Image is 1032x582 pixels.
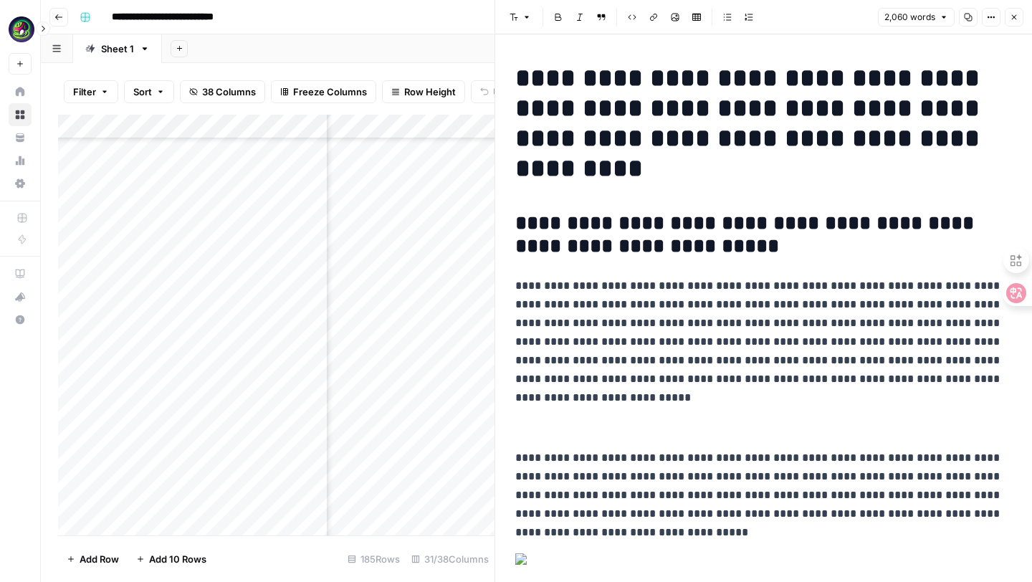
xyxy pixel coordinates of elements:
[878,8,955,27] button: 2,060 words
[271,80,376,103] button: Freeze Columns
[149,552,206,566] span: Add 10 Rows
[9,149,32,172] a: Usage
[404,85,456,99] span: Row Height
[884,11,935,24] span: 2,060 words
[73,34,162,63] a: Sheet 1
[9,126,32,149] a: Your Data
[9,308,32,331] button: Help + Support
[9,262,32,285] a: AirOps Academy
[293,85,367,99] span: Freeze Columns
[202,85,256,99] span: 38 Columns
[342,548,406,571] div: 185 Rows
[80,552,119,566] span: Add Row
[58,548,128,571] button: Add Row
[9,16,34,42] img: Meshy Logo
[9,80,32,103] a: Home
[9,172,32,195] a: Settings
[9,285,32,308] button: What's new?
[471,80,527,103] button: Undo
[9,286,31,307] div: What's new?
[180,80,265,103] button: 38 Columns
[73,85,96,99] span: Filter
[9,103,32,126] a: Browse
[382,80,465,103] button: Row Height
[128,548,215,571] button: Add 10 Rows
[64,80,118,103] button: Filter
[124,80,174,103] button: Sort
[133,85,152,99] span: Sort
[101,42,134,56] div: Sheet 1
[406,548,494,571] div: 31/38 Columns
[9,11,32,47] button: Workspace: Meshy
